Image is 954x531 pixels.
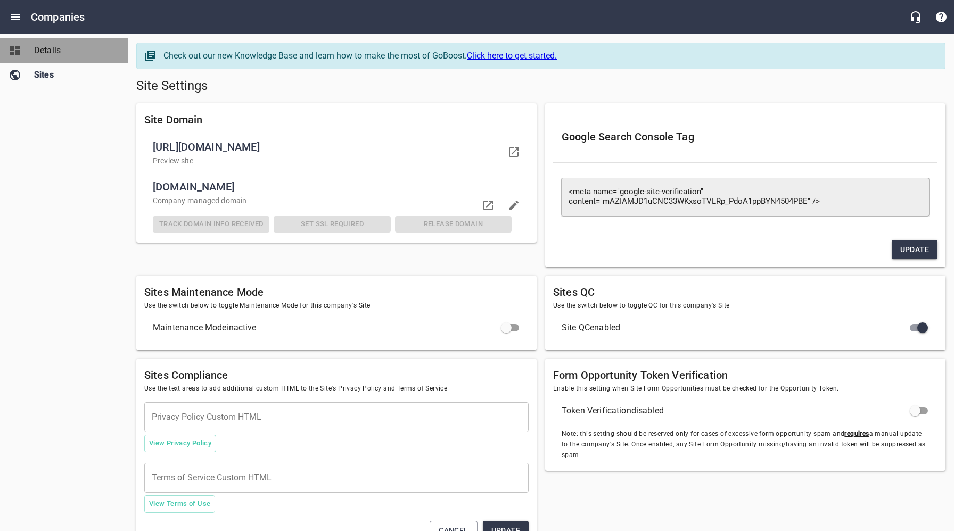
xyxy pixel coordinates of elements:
[144,495,215,513] button: View Terms of Use
[562,321,912,334] span: Site QC enabled
[34,44,115,57] span: Details
[903,4,928,30] button: Live Chat
[553,384,937,394] span: Enable this setting when Site Form Opportunities must be checked for the Opportunity Token.
[151,193,514,209] div: Company -managed domain
[144,435,216,452] button: View Privacy Policy
[562,429,929,461] span: Note: this setting should be reserved only for cases of excessive form opportunity spam and a man...
[153,155,503,167] p: Preview site
[144,284,529,301] h6: Sites Maintenance Mode
[553,367,937,384] h6: Form Opportunity Token Verification
[153,321,503,334] span: Maintenance Mode inactive
[136,78,945,95] h5: Site Settings
[553,301,937,311] span: Use the switch below to toggle QC for this company's Site
[467,51,557,61] a: Click here to get started.
[163,49,934,62] div: Check out our new Knowledge Base and learn how to make the most of GoBoost.
[153,178,512,195] span: [DOMAIN_NAME]
[928,4,954,30] button: Support Portal
[153,138,503,155] span: [URL][DOMAIN_NAME]
[31,9,85,26] h6: Companies
[475,193,501,218] a: Visit domain
[844,430,869,437] u: requires
[144,301,529,311] span: Use the switch below to toggle Maintenance Mode for this company's Site
[34,69,115,81] span: Sites
[501,193,527,218] button: Edit domain
[144,111,529,128] h6: Site Domain
[144,384,529,394] span: Use the text areas to add additional custom HTML to the Site's Privacy Policy and Terms of Service
[562,128,929,145] h6: Google Search Console Tag
[149,498,210,510] span: View Terms of Use
[149,437,211,450] span: View Privacy Policy
[569,187,922,206] textarea: <meta name="google-site-verification" content="mAZIAMJD1uCNC33WKxsoTVLRp_PdoA1ppBYN4504PBE" />
[144,367,529,384] h6: Sites Compliance
[562,404,912,417] span: Token Verification disabled
[3,4,28,30] button: Open drawer
[553,284,937,301] h6: Sites QC
[501,139,527,165] a: Visit your domain
[892,240,937,260] button: Update
[900,243,929,256] span: Update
